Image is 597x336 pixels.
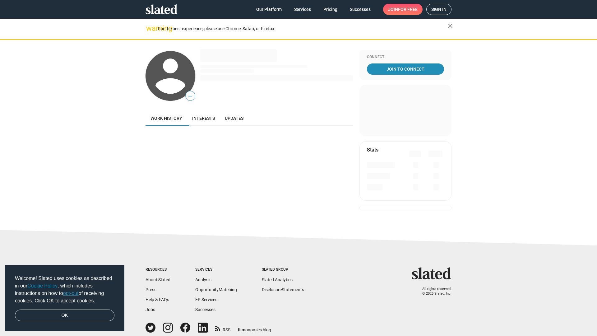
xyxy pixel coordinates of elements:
[215,323,230,333] a: RSS
[367,147,378,153] mat-card-title: Stats
[251,4,287,15] a: Our Platform
[323,4,337,15] span: Pricing
[146,277,170,282] a: About Slated
[187,111,220,126] a: Interests
[318,4,342,15] a: Pricing
[186,92,195,100] span: —
[195,267,237,272] div: Services
[416,287,451,296] p: All rights reserved. © 2025 Slated, Inc.
[27,283,58,288] a: Cookie Policy
[195,307,215,312] a: Successes
[262,287,304,292] a: DisclosureStatements
[367,55,444,60] div: Connect
[15,310,114,321] a: dismiss cookie message
[367,63,444,75] a: Join To Connect
[225,116,243,121] span: Updates
[238,322,271,333] a: filmonomics blog
[195,277,211,282] a: Analysis
[238,327,245,332] span: film
[447,22,454,30] mat-icon: close
[146,25,154,32] mat-icon: warning
[146,307,155,312] a: Jobs
[63,291,79,296] a: opt-out
[192,116,215,121] span: Interests
[431,4,447,15] span: Sign in
[220,111,248,126] a: Updates
[262,267,304,272] div: Slated Group
[368,63,443,75] span: Join To Connect
[262,277,293,282] a: Slated Analytics
[146,111,187,126] a: Work history
[426,4,451,15] a: Sign in
[294,4,311,15] span: Services
[350,4,371,15] span: Successes
[146,297,169,302] a: Help & FAQs
[15,275,114,305] span: Welcome! Slated uses cookies as described in our , which includes instructions on how to of recei...
[289,4,316,15] a: Services
[146,267,170,272] div: Resources
[398,4,418,15] span: for free
[158,25,448,33] div: For the best experience, please use Chrome, Safari, or Firefox.
[345,4,376,15] a: Successes
[195,287,237,292] a: OpportunityMatching
[150,116,182,121] span: Work history
[195,297,217,302] a: EP Services
[5,265,124,331] div: cookieconsent
[383,4,423,15] a: Joinfor free
[146,287,156,292] a: Press
[256,4,282,15] span: Our Platform
[388,4,418,15] span: Join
